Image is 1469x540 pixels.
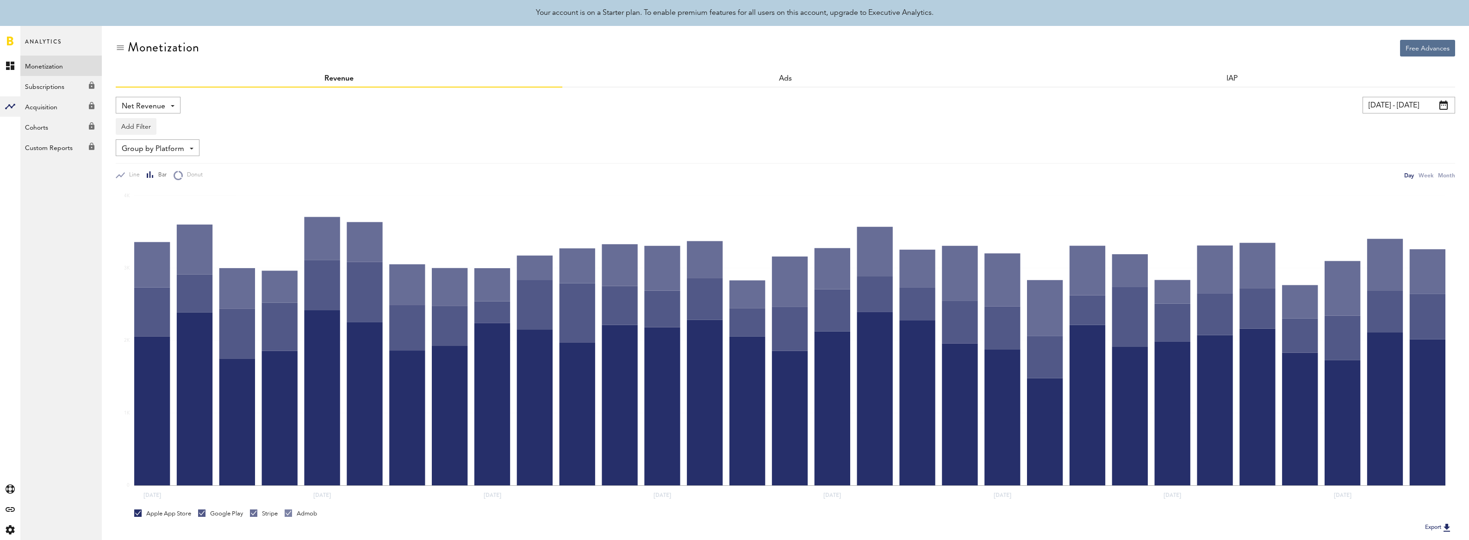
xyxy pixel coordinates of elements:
[20,96,102,117] a: Acquisition
[779,75,792,82] a: Ads
[134,509,191,518] div: Apple App Store
[198,509,243,518] div: Google Play
[654,491,671,499] text: [DATE]
[116,118,156,135] button: Add Filter
[484,491,501,499] text: [DATE]
[285,509,317,518] div: Admob
[20,137,102,157] a: Custom Reports
[143,491,161,499] text: [DATE]
[1164,491,1181,499] text: [DATE]
[1404,170,1414,180] div: Day
[536,7,934,19] div: Your account is on a Starter plan. To enable premium features for all users on this account, upgr...
[25,36,62,56] span: Analytics
[1438,170,1455,180] div: Month
[324,75,354,82] a: Revenue
[1334,491,1351,499] text: [DATE]
[183,171,203,179] span: Donut
[823,491,841,499] text: [DATE]
[1400,40,1455,57] button: Free Advances
[313,491,331,499] text: [DATE]
[20,56,102,76] a: Monetization
[20,117,102,137] a: Cohorts
[124,339,130,343] text: 2K
[1382,512,1460,535] iframe: Открывает виджет для поиска дополнительной информации
[250,509,278,518] div: Stripe
[124,266,130,270] text: 3K
[124,411,130,415] text: 1K
[128,40,199,55] div: Monetization
[1226,75,1238,82] a: IAP
[122,141,184,157] span: Group by Platform
[994,491,1011,499] text: [DATE]
[20,76,102,96] a: Subscriptions
[124,194,130,198] text: 4K
[122,99,165,114] span: Net Revenue
[1419,170,1433,180] div: Week
[125,171,140,179] span: Line
[154,171,167,179] span: Bar
[127,483,130,488] text: 0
